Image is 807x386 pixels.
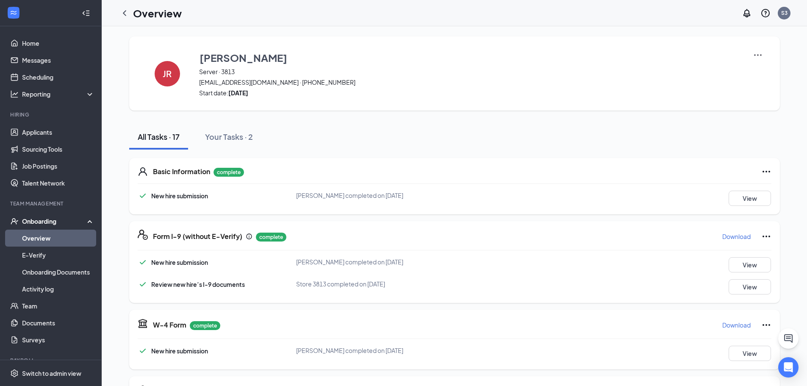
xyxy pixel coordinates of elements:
div: Onboarding [22,217,87,225]
button: Download [722,318,751,332]
span: [PERSON_NAME] completed on [DATE] [296,258,403,266]
a: Applicants [22,124,94,141]
a: E-Verify [22,247,94,264]
span: [PERSON_NAME] completed on [DATE] [296,347,403,354]
a: Activity log [22,280,94,297]
svg: TaxGovernmentIcon [138,318,148,328]
p: Download [722,321,751,329]
h5: Basic Information [153,167,210,176]
h4: JR [163,71,172,77]
span: Start date: [199,89,742,97]
a: Job Postings [22,158,94,175]
a: Scheduling [22,69,94,86]
div: Reporting [22,90,95,98]
a: Messages [22,52,94,69]
div: All Tasks · 17 [138,131,180,142]
svg: FormI9EVerifyIcon [138,230,148,240]
span: [EMAIL_ADDRESS][DOMAIN_NAME] · [PHONE_NUMBER] [199,78,742,86]
svg: Checkmark [138,279,148,289]
svg: Settings [10,369,19,378]
span: Server · 3813 [199,67,742,76]
svg: ChevronLeft [119,8,130,18]
h5: Form I-9 (without E-Verify) [153,232,242,241]
svg: Info [246,233,252,240]
svg: Ellipses [761,167,771,177]
a: Overview [22,230,94,247]
h5: W-4 Form [153,320,186,330]
button: JR [146,50,189,97]
p: complete [190,321,220,330]
svg: Ellipses [761,231,771,242]
a: Talent Network [22,175,94,192]
a: Onboarding Documents [22,264,94,280]
div: Payroll [10,357,93,364]
p: complete [256,233,286,242]
button: View [729,346,771,361]
svg: Checkmark [138,346,148,356]
button: View [729,257,771,272]
a: Sourcing Tools [22,141,94,158]
button: ChatActive [778,328,799,349]
a: Team [22,297,94,314]
a: Home [22,35,94,52]
span: New hire submission [151,258,208,266]
svg: Analysis [10,90,19,98]
svg: Checkmark [138,191,148,201]
svg: WorkstreamLogo [9,8,18,17]
svg: Notifications [742,8,752,18]
span: Store 3813 completed on [DATE] [296,280,385,288]
span: [PERSON_NAME] completed on [DATE] [296,192,403,199]
button: [PERSON_NAME] [199,50,742,65]
p: Download [722,232,751,241]
h1: Overview [133,6,182,20]
div: S3 [781,9,788,17]
svg: ChatActive [783,333,793,344]
div: Hiring [10,111,93,118]
a: Documents [22,314,94,331]
h3: [PERSON_NAME] [200,50,287,65]
img: More Actions [753,50,763,60]
div: Your Tasks · 2 [205,131,253,142]
button: View [729,191,771,206]
strong: [DATE] [228,89,248,97]
span: New hire submission [151,347,208,355]
svg: Collapse [82,9,90,17]
div: Open Intercom Messenger [778,357,799,378]
svg: QuestionInfo [760,8,771,18]
div: Switch to admin view [22,369,81,378]
p: complete [214,168,244,177]
div: Team Management [10,200,93,207]
a: Surveys [22,331,94,348]
button: View [729,279,771,294]
svg: UserCheck [10,217,19,225]
svg: Checkmark [138,257,148,267]
span: New hire submission [151,192,208,200]
span: Review new hire’s I-9 documents [151,280,245,288]
button: Download [722,230,751,243]
svg: User [138,167,148,177]
svg: Ellipses [761,320,771,330]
